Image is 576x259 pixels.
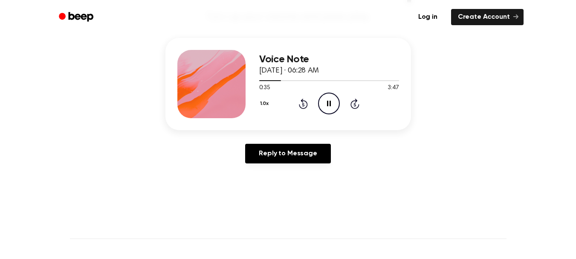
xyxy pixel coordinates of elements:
[259,67,319,75] span: [DATE] · 06:28 AM
[410,7,446,27] a: Log in
[53,9,101,26] a: Beep
[245,144,330,163] a: Reply to Message
[259,96,272,111] button: 1.0x
[388,84,399,93] span: 3:47
[259,84,270,93] span: 0:35
[259,54,399,65] h3: Voice Note
[451,9,524,25] a: Create Account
